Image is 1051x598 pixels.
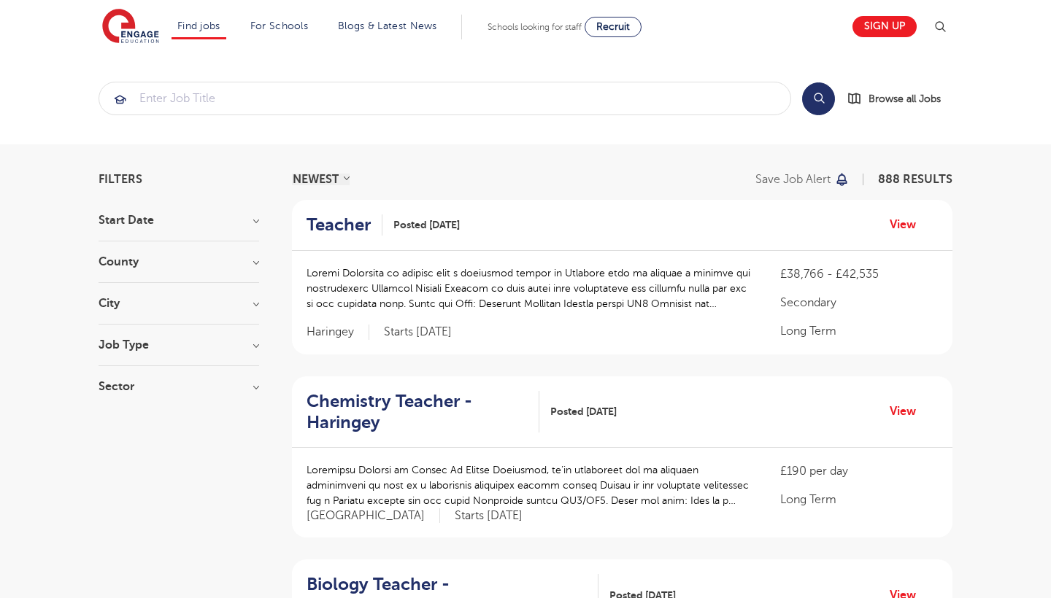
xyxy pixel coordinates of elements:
span: Recruit [596,21,630,32]
p: Long Term [780,322,938,340]
a: Chemistry Teacher - Haringey [307,391,539,433]
span: [GEOGRAPHIC_DATA] [307,508,440,524]
h3: City [99,298,259,309]
p: Loremi Dolorsita co adipisc elit s doeiusmod tempor in Utlabore etdo ma aliquae a minimve qui nos... [307,265,751,311]
a: View [890,215,927,234]
a: Blogs & Latest News [338,20,437,31]
h3: County [99,256,259,268]
h3: Start Date [99,214,259,226]
h3: Sector [99,381,259,392]
p: Save job alert [755,174,831,185]
div: Submit [99,82,791,115]
a: Teacher [307,214,382,236]
p: Long Term [780,491,938,508]
p: £190 per day [780,462,938,480]
span: Posted [DATE] [393,217,460,233]
p: Starts [DATE] [384,325,452,340]
h2: Teacher [307,214,371,236]
span: Posted [DATE] [550,404,617,419]
button: Save job alert [755,174,850,185]
a: Browse all Jobs [847,90,952,107]
a: Sign up [852,16,917,37]
a: Find jobs [177,20,220,31]
span: Browse all Jobs [869,90,941,107]
h2: Chemistry Teacher - Haringey [307,391,528,433]
span: Haringey [307,325,369,340]
span: Schools looking for staff [488,22,582,32]
h3: Job Type [99,339,259,351]
a: Recruit [585,17,642,37]
p: Secondary [780,294,938,311]
a: For Schools [250,20,308,31]
p: £38,766 - £42,535 [780,265,938,283]
p: Loremipsu Dolorsi am Consec Ad Elitse Doeiusmod, te’in utlaboreet dol ma aliquaen adminimveni qu ... [307,462,751,508]
span: Filters [99,174,142,185]
input: Submit [99,82,790,114]
button: Search [802,82,835,115]
span: 888 RESULTS [878,173,952,186]
img: Engage Education [102,9,159,45]
p: Starts [DATE] [455,508,523,524]
a: View [890,402,927,421]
